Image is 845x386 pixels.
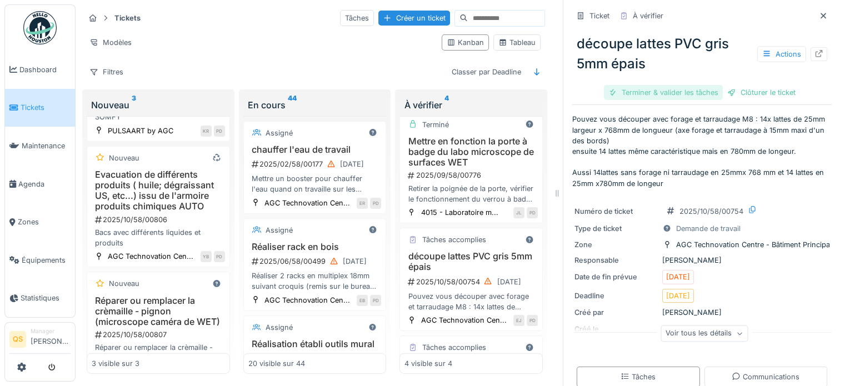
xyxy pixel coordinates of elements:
[18,217,71,227] span: Zones
[732,372,799,382] div: Communications
[357,295,368,306] div: EB
[92,358,139,369] div: 3 visible sur 3
[661,325,748,342] div: Voir tous les détails
[498,37,536,48] div: Tableau
[214,251,225,262] div: PD
[572,114,832,188] p: Pouvez vous découper avec forage et tarraudage M8 : 14x lattes de 25mm largeur x 768mm de longueu...
[248,173,382,194] div: Mettre un booster pour chauffer l'eau quand on travaille sur les machines.
[574,223,658,234] div: Type de ticket
[340,159,364,169] div: [DATE]
[574,239,658,250] div: Zone
[666,290,690,301] div: [DATE]
[94,329,225,340] div: 2025/10/58/00807
[407,275,538,289] div: 2025/10/58/00754
[407,170,538,181] div: 2025/09/58/00776
[574,255,829,265] div: [PERSON_NAME]
[108,251,193,262] div: AGC Technovation Cen...
[92,342,225,363] div: Réparer ou remplacer la crèmaille - pignon (microscope caméra de WET). Cette crémaillère entraine...
[527,207,538,218] div: PD
[404,291,538,312] div: Pouvez vous découper avec forage et tarraudage M8 : 14x lattes de 25mm largeur x 768mm de longueu...
[422,119,448,130] div: Terminé
[527,315,538,326] div: PD
[404,251,538,272] h3: découpe lattes PVC gris 5mm épais
[23,11,57,44] img: Badge_color-CXgf-gQk.svg
[251,157,382,171] div: 2025/02/58/00177
[404,136,538,168] h3: Mettre en fonction la porte à badge du labo microscope de surfaces WET
[5,127,75,165] a: Maintenance
[574,307,658,318] div: Créé par
[370,295,381,306] div: PD
[248,358,305,369] div: 20 visible sur 44
[447,64,526,80] div: Classer par Deadline
[513,315,524,326] div: EJ
[676,239,832,250] div: AGC Technovation Centre - Bâtiment Principal
[574,307,829,318] div: [PERSON_NAME]
[5,51,75,89] a: Dashboard
[5,241,75,279] a: Équipements
[266,322,293,333] div: Assigné
[251,254,382,268] div: 2025/06/58/00499
[21,102,71,113] span: Tickets
[248,339,382,349] h3: Réalisation établi outils mural
[679,206,743,217] div: 2025/10/58/00754
[84,64,128,80] div: Filtres
[343,256,367,267] div: [DATE]
[22,141,71,151] span: Maintenance
[340,10,374,26] div: Tâches
[9,327,71,354] a: QS Manager[PERSON_NAME]
[201,126,212,137] div: KR
[404,183,538,204] div: Retirer la poignée de la porte, vérifier le fonctionnement du verrou à badge et installer une boi...
[108,126,173,136] div: PULSAART by AGC
[5,203,75,241] a: Zones
[92,227,225,248] div: Bacs avec différents liquides et produits
[757,46,806,62] div: Actions
[31,327,71,351] li: [PERSON_NAME]
[666,272,690,282] div: [DATE]
[378,11,450,26] div: Créer un ticket
[248,98,382,112] div: En cours
[572,29,832,78] div: découpe lattes PVC gris 5mm épais
[288,98,297,112] sup: 44
[92,295,225,328] h3: Réparer ou remplacer la crèmaille - pignon (microscope caméra de WET)
[248,270,382,292] div: Réaliser 2 racks en multiplex 18mm suivant croquis (remis sur le bureau de Decuyper P.). Attentio...
[94,214,225,225] div: 2025/10/58/00806
[421,207,498,218] div: 4015 - Laboratoire m...
[497,277,521,287] div: [DATE]
[589,11,609,21] div: Ticket
[513,207,524,218] div: JL
[421,315,506,325] div: AGC Technovation Cen...
[248,242,382,252] h3: Réaliser rack en bois
[444,98,448,112] sup: 4
[370,198,381,209] div: PD
[264,295,350,305] div: AGC Technovation Cen...
[422,342,486,353] div: Tâches accomplies
[201,251,212,262] div: YB
[132,98,136,112] sup: 3
[9,331,26,348] li: QS
[21,293,71,303] span: Statistiques
[5,165,75,203] a: Agenda
[22,255,71,265] span: Équipements
[404,98,538,112] div: À vérifier
[676,223,741,234] div: Demande de travail
[5,279,75,318] a: Statistiques
[357,198,368,209] div: ER
[18,179,71,189] span: Agenda
[214,126,225,137] div: PD
[109,278,139,289] div: Nouveau
[633,11,663,21] div: À vérifier
[723,85,800,100] div: Clôturer le ticket
[574,290,658,301] div: Deadline
[574,272,658,282] div: Date de fin prévue
[404,358,452,369] div: 4 visible sur 4
[621,372,656,382] div: Tâches
[248,144,382,155] h3: chauffer l'eau de travail
[5,89,75,127] a: Tickets
[604,85,723,100] div: Terminer & valider les tâches
[110,13,145,23] strong: Tickets
[251,352,382,365] div: 2025/06/58/00479
[91,98,226,112] div: Nouveau
[422,234,486,245] div: Tâches accomplies
[266,128,293,138] div: Assigné
[447,37,484,48] div: Kanban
